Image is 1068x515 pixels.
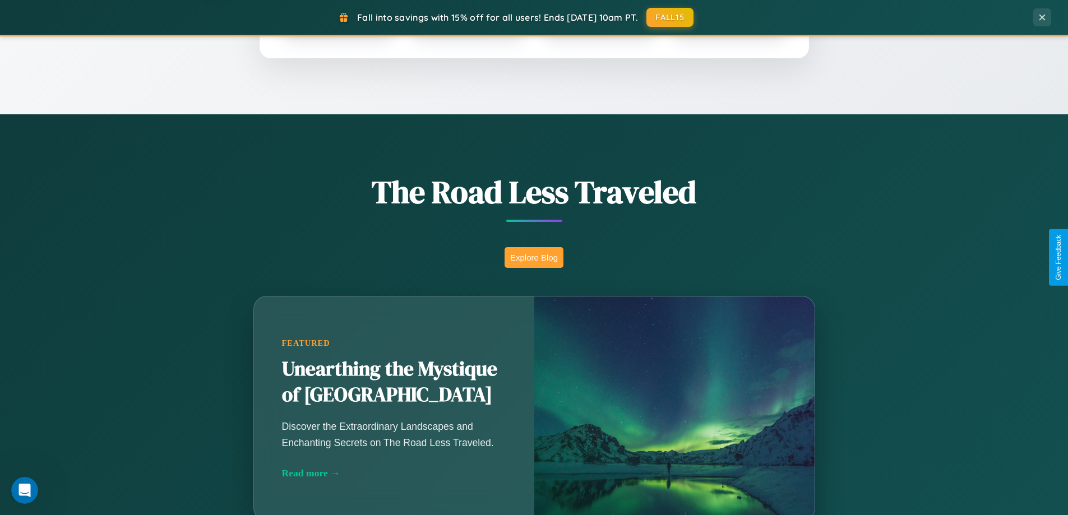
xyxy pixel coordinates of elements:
iframe: Intercom live chat [11,477,38,504]
div: Give Feedback [1055,235,1062,280]
div: Featured [282,338,506,348]
div: Read more → [282,467,506,479]
span: Fall into savings with 15% off for all users! Ends [DATE] 10am PT. [357,12,638,23]
h2: Unearthing the Mystique of [GEOGRAPHIC_DATA] [282,356,506,408]
button: FALL15 [646,8,693,27]
h1: The Road Less Traveled [198,170,871,214]
button: Explore Blog [505,247,563,268]
p: Discover the Extraordinary Landscapes and Enchanting Secrets on The Road Less Traveled. [282,419,506,450]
